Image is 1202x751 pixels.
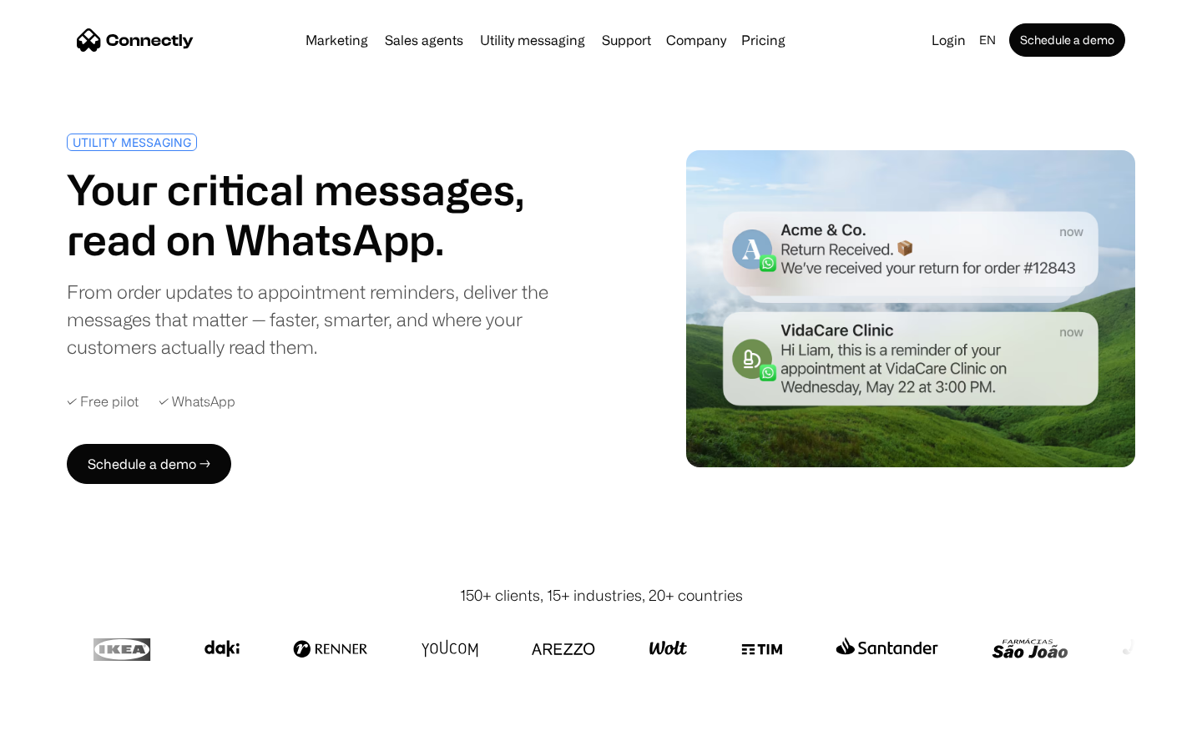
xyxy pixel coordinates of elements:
a: Login [925,28,972,52]
ul: Language list [33,722,100,745]
a: Sales agents [378,33,470,47]
div: ✓ WhatsApp [159,394,235,410]
div: From order updates to appointment reminders, deliver the messages that matter — faster, smarter, ... [67,278,594,360]
div: UTILITY MESSAGING [73,136,191,149]
h1: Your critical messages, read on WhatsApp. [67,164,594,265]
a: Utility messaging [473,33,592,47]
a: Schedule a demo [1009,23,1125,57]
a: Marketing [299,33,375,47]
div: ✓ Free pilot [67,394,139,410]
a: Pricing [735,33,792,47]
a: Support [595,33,658,47]
aside: Language selected: English [17,720,100,745]
div: 150+ clients, 15+ industries, 20+ countries [460,584,743,607]
div: Company [666,28,726,52]
div: en [979,28,996,52]
a: Schedule a demo → [67,444,231,484]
